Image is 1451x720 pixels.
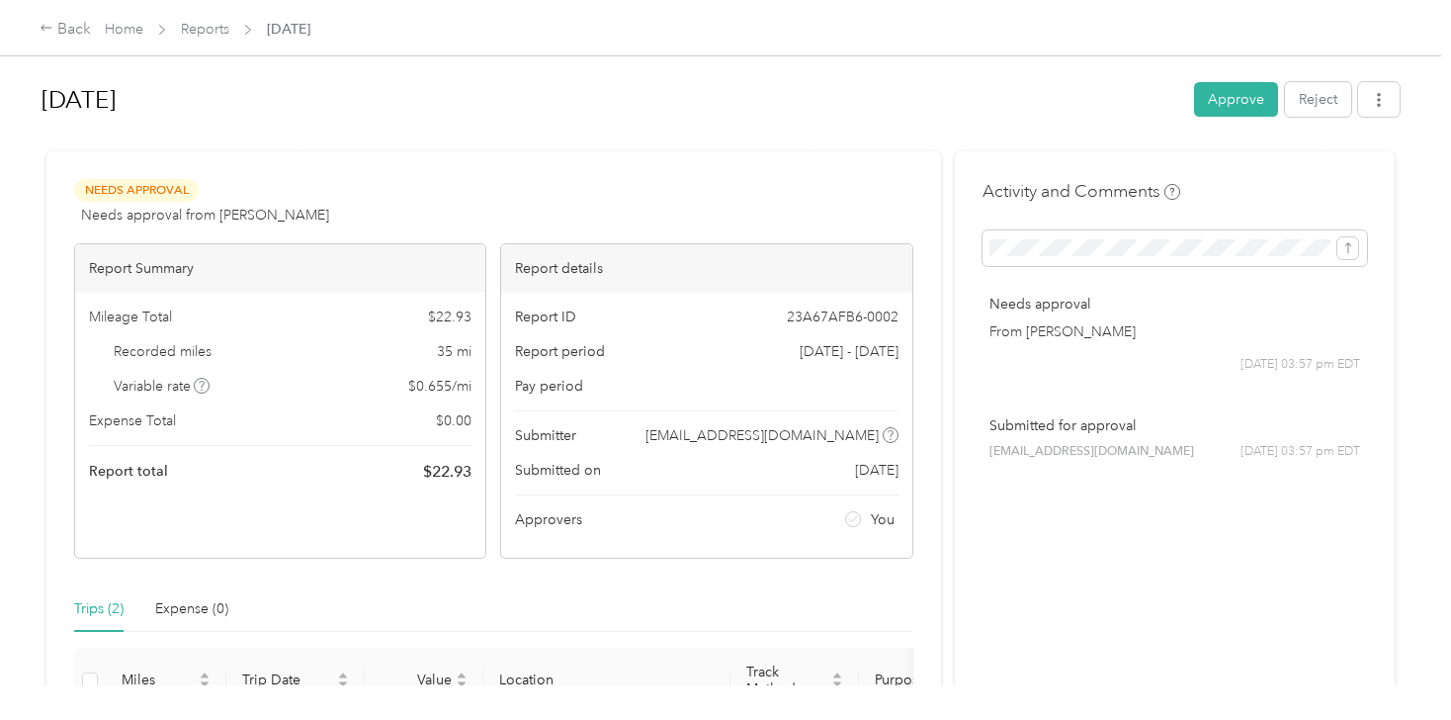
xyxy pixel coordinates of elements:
span: Pay period [515,376,583,397]
span: [DATE] [267,19,310,40]
span: Expense Total [89,410,176,431]
span: $ 0.00 [436,410,471,431]
p: Needs approval [989,294,1360,315]
span: Miles [122,672,195,688]
div: Report details [501,244,911,293]
th: Track Method [730,648,859,714]
span: caret-down [456,678,468,690]
th: Value [365,648,483,714]
th: Purpose [859,648,1007,714]
span: caret-up [831,670,843,681]
span: Report period [515,341,605,362]
a: Reports [181,21,229,38]
span: [EMAIL_ADDRESS][DOMAIN_NAME] [989,443,1194,461]
div: Trips (2) [74,598,124,620]
span: Needs approval from [PERSON_NAME] [81,205,329,225]
p: Submitted for approval [989,415,1360,436]
div: Report Summary [75,244,485,293]
p: From [PERSON_NAME] [989,321,1360,342]
div: Expense (0) [155,598,228,620]
span: Submitter [515,425,576,446]
span: [DATE] 03:57 pm EDT [1240,443,1360,461]
span: [DATE] [855,460,898,481]
span: caret-down [199,678,211,690]
button: Reject [1285,82,1351,117]
span: Track Method [746,664,827,697]
span: Purpose [875,672,976,688]
span: $ 22.93 [428,307,471,327]
span: [DATE] - [DATE] [800,341,898,362]
span: caret-down [337,678,349,690]
span: Approvers [515,509,582,530]
span: Mileage Total [89,307,172,327]
th: Miles [106,648,226,714]
span: 35 mi [437,341,471,362]
span: caret-down [831,678,843,690]
button: Approve [1194,82,1278,117]
span: [EMAIL_ADDRESS][DOMAIN_NAME] [645,425,879,446]
span: $ 22.93 [423,460,471,484]
span: [DATE] 03:57 pm EDT [1240,356,1360,374]
h1: Sep 2025 [42,76,1180,124]
span: $ 0.655 / mi [408,376,471,397]
a: Home [105,21,143,38]
th: Trip Date [226,648,365,714]
span: Variable rate [114,376,211,397]
h4: Activity and Comments [982,179,1180,204]
span: Trip Date [242,672,333,688]
span: Submitted on [515,460,601,481]
span: Report ID [515,307,576,327]
th: Location [483,648,730,714]
iframe: Everlance-gr Chat Button Frame [1340,609,1451,720]
span: You [871,509,895,530]
span: Report total [89,461,168,482]
span: Recorded miles [114,341,212,362]
span: Value [381,672,452,688]
span: Needs Approval [74,179,199,202]
div: Back [40,18,91,42]
span: caret-up [337,670,349,681]
span: caret-up [199,670,211,681]
span: 23A67AFB6-0002 [787,307,898,327]
span: caret-up [456,670,468,681]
